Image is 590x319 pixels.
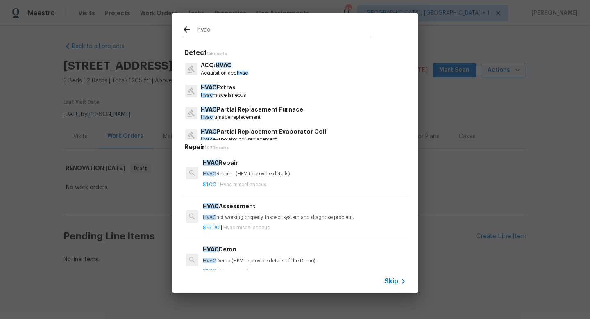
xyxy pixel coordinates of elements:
span: Hvac miscellaneous [223,225,270,230]
p: Extras [201,83,246,92]
h6: Assessment [203,202,406,211]
input: Search issues or repairs [197,25,371,37]
span: $1.00 [203,269,216,273]
span: HVAC [201,129,217,134]
p: evaporator coil replacement [201,136,326,143]
span: Skip [384,277,398,285]
h5: Repair [184,143,408,152]
span: $1.00 [203,182,216,187]
h5: Defect [184,49,408,57]
span: Hvac [201,137,213,142]
span: HVAC [203,246,219,252]
span: Hvac miscellaneous [220,269,266,273]
p: furnace replacement [201,114,303,121]
p: Partial Replacement Furnace [201,105,303,114]
p: not working properly. Inspect system and diagnose problem. [203,214,406,221]
span: HVAC [203,171,216,176]
span: HVAC [203,160,219,166]
span: HVAC [201,84,217,90]
p: Repair - (HPM to provide details) [203,171,406,178]
span: hvac [237,71,248,75]
span: 107 Results [205,146,229,150]
p: | [203,268,406,275]
p: miscellaneous [201,92,246,99]
h6: Repair [203,158,406,167]
p: | [203,181,406,188]
span: Hvac [201,115,213,120]
p: Partial Replacement Evaporator Coil [201,128,326,136]
span: 15 Results [207,52,227,56]
span: HVAC [216,62,231,68]
span: HVAC [203,203,219,209]
h6: Demo [203,245,406,254]
span: Hvac [201,93,213,98]
span: Hvac miscellaneous [220,182,266,187]
span: HVAC [203,215,216,220]
span: HVAC [203,258,216,263]
span: $75.00 [203,225,220,230]
p: Demo (HPM to provide details of the Demo) [203,257,406,264]
p: | [203,224,406,231]
p: Acquisition acq [201,70,248,77]
p: ACQ: [201,61,248,70]
span: HVAC [201,107,217,112]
